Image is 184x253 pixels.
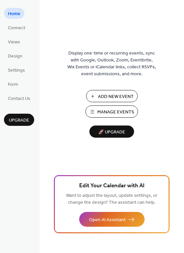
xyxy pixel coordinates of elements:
[8,11,20,17] span: Home
[97,109,134,116] span: Manage Events
[8,53,22,60] span: Design
[93,128,130,137] span: 🚀 Upgrade
[98,93,134,100] span: Add New Event
[4,8,24,19] a: Home
[89,126,134,138] button: 🚀 Upgrade
[8,39,20,46] span: Views
[8,25,25,32] span: Connect
[4,36,24,47] a: Views
[4,50,26,61] a: Design
[4,114,34,126] button: Upgrade
[4,93,34,103] a: Contact Us
[8,67,25,74] span: Settings
[4,64,29,75] a: Settings
[86,90,138,102] button: Add New Event
[89,217,126,223] span: Open AI Assistant
[79,212,145,227] button: Open AI Assistant
[4,79,22,89] a: Form
[8,95,30,102] span: Contact Us
[67,50,156,78] span: Display one-time or recurring events, sync with Google, Outlook, Zoom, Eventbrite, Wix Events or ...
[4,22,29,33] a: Connect
[79,181,145,191] span: Edit Your Calendar with AI
[9,117,29,124] span: Upgrade
[85,105,138,118] button: Manage Events
[8,81,18,88] span: Form
[66,191,157,207] span: Want to adjust the layout, update settings, or change the design? The assistant can help.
